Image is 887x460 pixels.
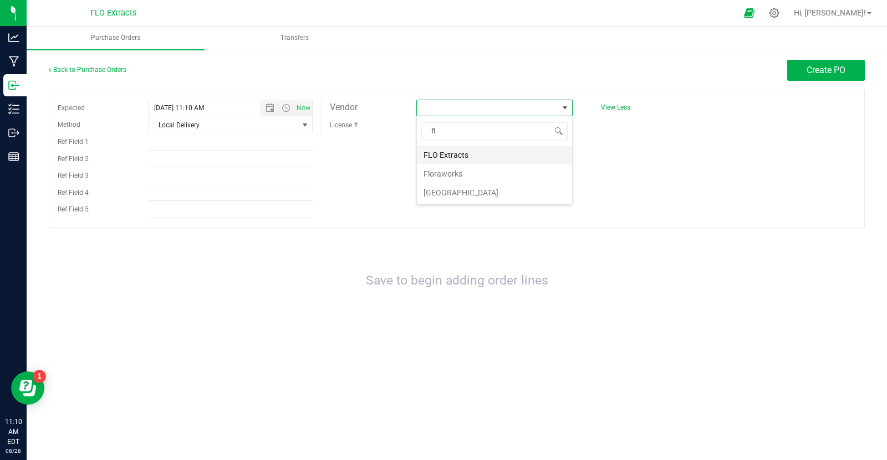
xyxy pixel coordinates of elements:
inline-svg: Inventory [8,104,19,115]
label: License # [330,117,358,133]
span: Open the time view [277,104,295,112]
label: Method [58,116,80,133]
span: Save to begin adding order lines [366,273,548,288]
iframe: Resource center [11,371,44,405]
inline-svg: Reports [8,151,19,162]
span: Local Delivery [149,117,298,133]
span: Open Ecommerce Menu [737,2,762,24]
span: FLO Extracts [90,8,136,18]
button: Create PO [787,60,865,81]
span: Transfers [266,33,324,43]
label: Ref Field 1 [58,133,89,150]
div: Manage settings [767,8,781,18]
label: Ref Field 2 [58,151,89,167]
a: Transfers [206,27,384,50]
label: Expected [58,100,85,116]
iframe: Resource center unread badge [33,370,46,383]
span: select [298,117,312,133]
inline-svg: Outbound [8,127,19,138]
li: Floraworks [417,164,572,183]
a: Back to Purchase Orders [49,66,126,74]
label: Ref Field 3 [58,167,89,184]
label: Ref Field 5 [58,201,89,218]
span: Open the date view [261,104,279,112]
a: View Less [601,104,630,111]
inline-svg: Inbound [8,80,19,91]
li: FLO Extracts [417,146,572,164]
li: [GEOGRAPHIC_DATA] [417,183,572,202]
inline-svg: Analytics [8,32,19,43]
a: Purchase Orders [27,27,205,50]
label: Vendor [330,99,358,116]
span: Hi, [PERSON_NAME]! [794,8,866,17]
span: Purchase Orders [76,33,155,43]
p: 08/28 [5,447,22,455]
span: Create PO [807,65,845,75]
label: Ref Field 4 [58,184,89,201]
span: Set Current date [294,100,313,116]
inline-svg: Manufacturing [8,56,19,67]
p: 11:10 AM EDT [5,417,22,447]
